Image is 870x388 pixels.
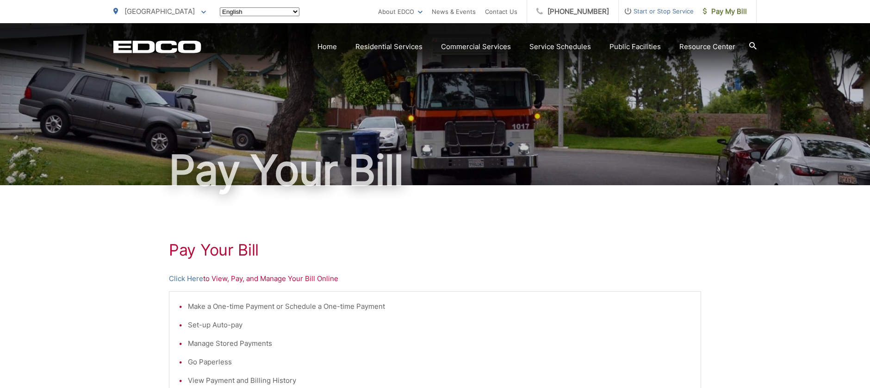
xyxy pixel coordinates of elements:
a: Commercial Services [441,41,511,52]
a: Contact Us [485,6,517,17]
span: [GEOGRAPHIC_DATA] [124,7,195,16]
span: Pay My Bill [703,6,747,17]
a: News & Events [432,6,476,17]
a: Home [317,41,337,52]
a: About EDCO [378,6,423,17]
a: Residential Services [355,41,423,52]
select: Select a language [220,7,299,16]
a: Resource Center [679,41,735,52]
a: Public Facilities [609,41,661,52]
li: Manage Stored Payments [188,338,691,349]
h1: Pay Your Bill [169,241,701,259]
p: to View, Pay, and Manage Your Bill Online [169,273,701,284]
li: Go Paperless [188,357,691,368]
a: Click Here [169,273,203,284]
h1: Pay Your Bill [113,147,757,194]
li: Set-up Auto-pay [188,319,691,331]
li: View Payment and Billing History [188,375,691,386]
a: EDCD logo. Return to the homepage. [113,40,201,53]
li: Make a One-time Payment or Schedule a One-time Payment [188,301,691,312]
a: Service Schedules [529,41,591,52]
